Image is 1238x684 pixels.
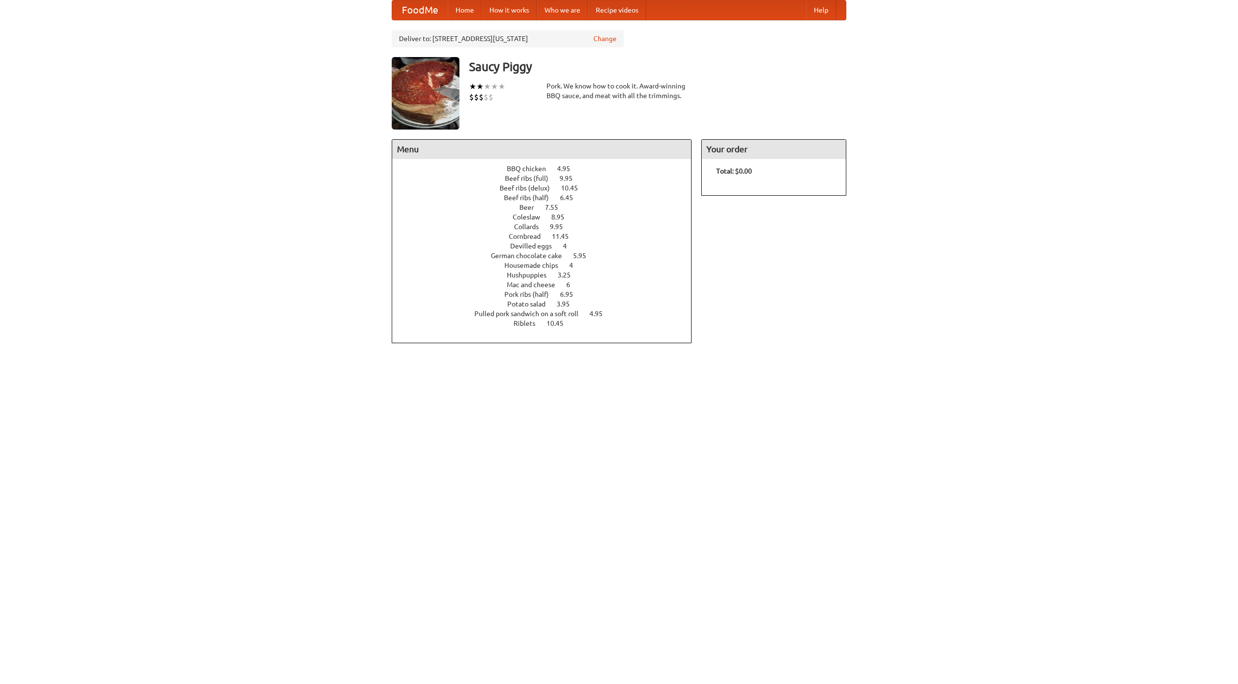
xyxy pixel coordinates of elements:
span: 3.95 [557,300,579,308]
li: $ [484,92,488,102]
span: Housemade chips [504,262,568,269]
span: 6.45 [560,194,583,202]
h3: Saucy Piggy [469,57,846,76]
a: Beer 7.55 [519,204,576,211]
li: $ [474,92,479,102]
a: Riblets 10.45 [514,320,581,327]
span: Pork ribs (half) [504,291,559,298]
li: ★ [498,81,505,92]
li: ★ [484,81,491,92]
span: 4.95 [590,310,612,318]
a: Devilled eggs 4 [510,242,585,250]
span: Mac and cheese [507,281,565,289]
a: How it works [482,0,537,20]
span: Potato salad [507,300,555,308]
a: Beef ribs (full) 9.95 [505,175,590,182]
li: $ [479,92,484,102]
span: Beer [519,204,544,211]
a: Housemade chips 4 [504,262,591,269]
img: angular.jpg [392,57,459,130]
span: 6 [566,281,580,289]
span: Hushpuppies [507,271,556,279]
a: Help [806,0,836,20]
a: Collards 9.95 [514,223,581,231]
div: Deliver to: [STREET_ADDRESS][US_STATE] [392,30,624,47]
span: 10.45 [561,184,588,192]
a: Home [448,0,482,20]
div: Pork. We know how to cook it. Award-winning BBQ sauce, and meat with all the trimmings. [546,81,692,101]
a: Mac and cheese 6 [507,281,588,289]
span: Beef ribs (delux) [500,184,560,192]
span: Pulled pork sandwich on a soft roll [474,310,588,318]
li: ★ [491,81,498,92]
a: BBQ chicken 4.95 [507,165,588,173]
span: 4.95 [557,165,580,173]
a: Pork ribs (half) 6.95 [504,291,591,298]
span: Coleslaw [513,213,550,221]
li: $ [469,92,474,102]
span: 8.95 [551,213,574,221]
a: Change [593,34,617,44]
a: Pulled pork sandwich on a soft roll 4.95 [474,310,620,318]
a: Beef ribs (half) 6.45 [504,194,591,202]
span: 9.95 [560,175,582,182]
span: 4 [569,262,583,269]
span: 4 [563,242,576,250]
a: Beef ribs (delux) 10.45 [500,184,596,192]
li: $ [488,92,493,102]
span: Beef ribs (full) [505,175,558,182]
span: Cornbread [509,233,550,240]
h4: Your order [702,140,846,159]
span: 7.55 [545,204,568,211]
span: Collards [514,223,548,231]
a: German chocolate cake 5.95 [491,252,604,260]
span: Devilled eggs [510,242,561,250]
span: BBQ chicken [507,165,556,173]
span: 9.95 [550,223,573,231]
a: FoodMe [392,0,448,20]
a: Recipe videos [588,0,646,20]
span: 11.45 [552,233,578,240]
b: Total: $0.00 [716,167,752,175]
span: Beef ribs (half) [504,194,559,202]
span: 10.45 [546,320,573,327]
span: 6.95 [560,291,583,298]
span: 3.25 [558,271,580,279]
a: Hushpuppies 3.25 [507,271,589,279]
a: Coleslaw 8.95 [513,213,582,221]
span: Riblets [514,320,545,327]
a: Cornbread 11.45 [509,233,587,240]
li: ★ [476,81,484,92]
a: Who we are [537,0,588,20]
a: Potato salad 3.95 [507,300,588,308]
span: German chocolate cake [491,252,572,260]
h4: Menu [392,140,691,159]
li: ★ [469,81,476,92]
span: 5.95 [573,252,596,260]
